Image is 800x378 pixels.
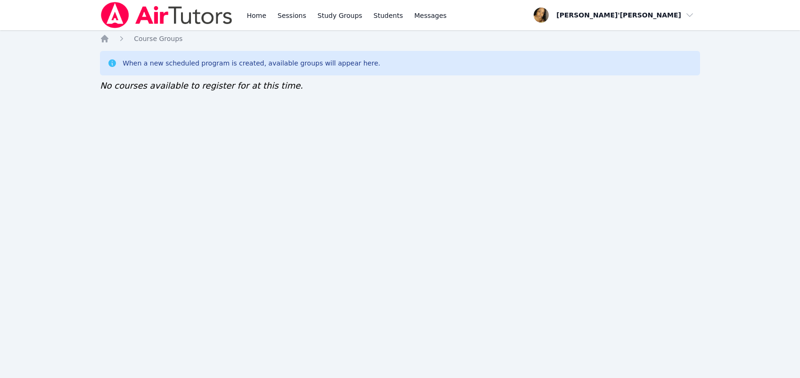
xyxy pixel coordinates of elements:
[100,81,303,90] span: No courses available to register for at this time.
[414,11,447,20] span: Messages
[123,58,380,68] div: When a new scheduled program is created, available groups will appear here.
[134,34,182,43] a: Course Groups
[100,34,700,43] nav: Breadcrumb
[100,2,233,28] img: Air Tutors
[134,35,182,42] span: Course Groups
